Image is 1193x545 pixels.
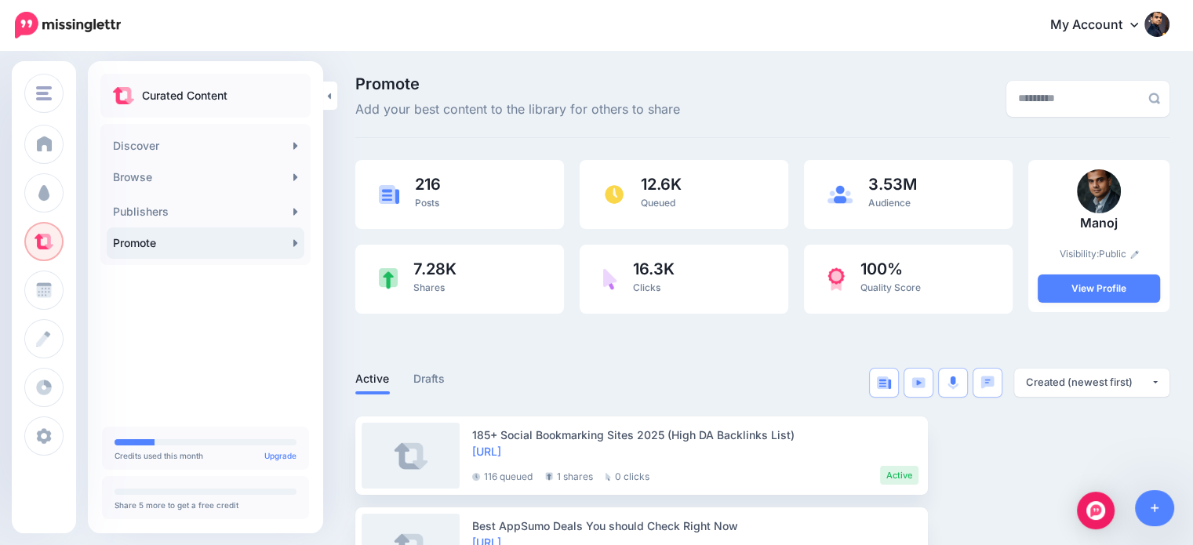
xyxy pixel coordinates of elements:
a: Browse [107,162,304,193]
img: curate.png [113,87,134,104]
a: Public [1099,248,1139,260]
div: Domain Overview [60,93,140,103]
span: Add your best content to the library for others to share [355,100,680,120]
button: Created (newest first) [1014,369,1169,397]
div: Keywords by Traffic [173,93,264,103]
li: 1 shares [545,466,593,485]
a: Active [355,369,390,388]
a: View Profile [1038,274,1160,303]
img: Missinglettr [15,12,121,38]
span: Quality Score [860,282,921,293]
span: 100% [860,261,921,277]
img: prize-red.png [827,267,845,291]
div: Best AppSumo Deals You should Check Right Now [472,518,918,534]
li: Active [880,466,918,485]
img: tab_keywords_by_traffic_grey.svg [156,91,169,104]
img: video-blue.png [911,377,926,388]
img: clock-grey-darker.png [472,473,480,481]
span: Posts [415,197,439,209]
img: article-blue.png [379,185,399,203]
img: article-blue.png [877,376,891,389]
li: 0 clicks [606,466,649,485]
span: Shares [413,282,445,293]
span: Clicks [633,282,660,293]
a: My Account [1035,6,1169,45]
span: Promote [355,76,680,92]
img: pointer-purple.png [603,268,617,290]
div: Created (newest first) [1026,375,1151,390]
img: share-green.png [379,268,398,289]
a: [URL] [472,445,501,458]
span: 12.6K [641,176,682,192]
span: Queued [641,197,675,209]
img: microphone.png [947,376,958,390]
span: 3.53M [868,176,917,192]
a: Drafts [413,369,446,388]
img: pencil.png [1130,250,1139,259]
p: Visibility: [1038,246,1160,262]
span: 16.3K [633,261,675,277]
img: website_grey.svg [25,41,38,53]
div: Domain: [DOMAIN_NAME] [41,41,173,53]
div: Open Intercom Messenger [1077,492,1115,529]
p: Curated Content [142,86,227,105]
a: Discover [107,130,304,162]
span: Audience [868,197,911,209]
a: Promote [107,227,304,259]
p: Manoj [1038,213,1160,234]
img: pointer-grey.png [606,473,611,481]
li: 116 queued [472,466,533,485]
img: tab_domain_overview_orange.svg [42,91,55,104]
a: Publishers [107,196,304,227]
div: 185+ Social Bookmarking Sites 2025 (High DA Backlinks List) [472,427,918,443]
img: chat-square-blue.png [980,376,995,389]
img: share-grey.png [545,472,553,481]
img: users-blue.png [827,185,853,204]
span: 7.28K [413,261,456,277]
img: clock.png [603,183,625,205]
div: v 4.0.25 [44,25,77,38]
img: logo_orange.svg [25,25,38,38]
img: 8H70T1G7C1OSJSWIP4LMURR0GZ02FKMZ_thumb.png [1077,169,1121,213]
img: menu.png [36,86,52,100]
span: 216 [415,176,441,192]
img: search-grey-6.png [1148,93,1160,104]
